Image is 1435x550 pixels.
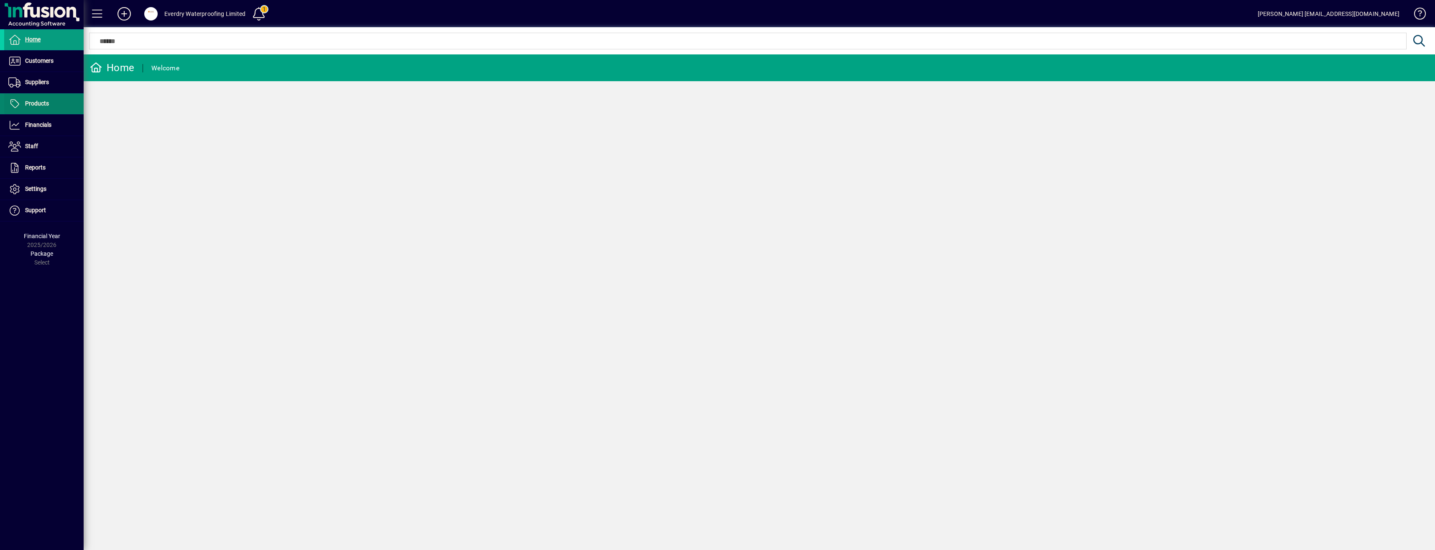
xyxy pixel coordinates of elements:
[31,250,53,257] span: Package
[111,6,138,21] button: Add
[4,115,84,136] a: Financials
[25,121,51,128] span: Financials
[4,157,84,178] a: Reports
[164,7,245,21] div: Everdry Waterproofing Limited
[4,179,84,200] a: Settings
[25,143,38,149] span: Staff
[4,136,84,157] a: Staff
[1408,2,1425,29] a: Knowledge Base
[25,57,54,64] span: Customers
[138,6,164,21] button: Profile
[1258,7,1399,21] div: [PERSON_NAME] [EMAIL_ADDRESS][DOMAIN_NAME]
[4,200,84,221] a: Support
[25,79,49,85] span: Suppliers
[25,185,46,192] span: Settings
[90,61,134,75] div: Home
[4,51,84,72] a: Customers
[25,207,46,213] span: Support
[151,62,179,75] div: Welcome
[25,36,41,43] span: Home
[4,72,84,93] a: Suppliers
[25,164,46,171] span: Reports
[4,93,84,114] a: Products
[25,100,49,107] span: Products
[24,233,60,239] span: Financial Year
